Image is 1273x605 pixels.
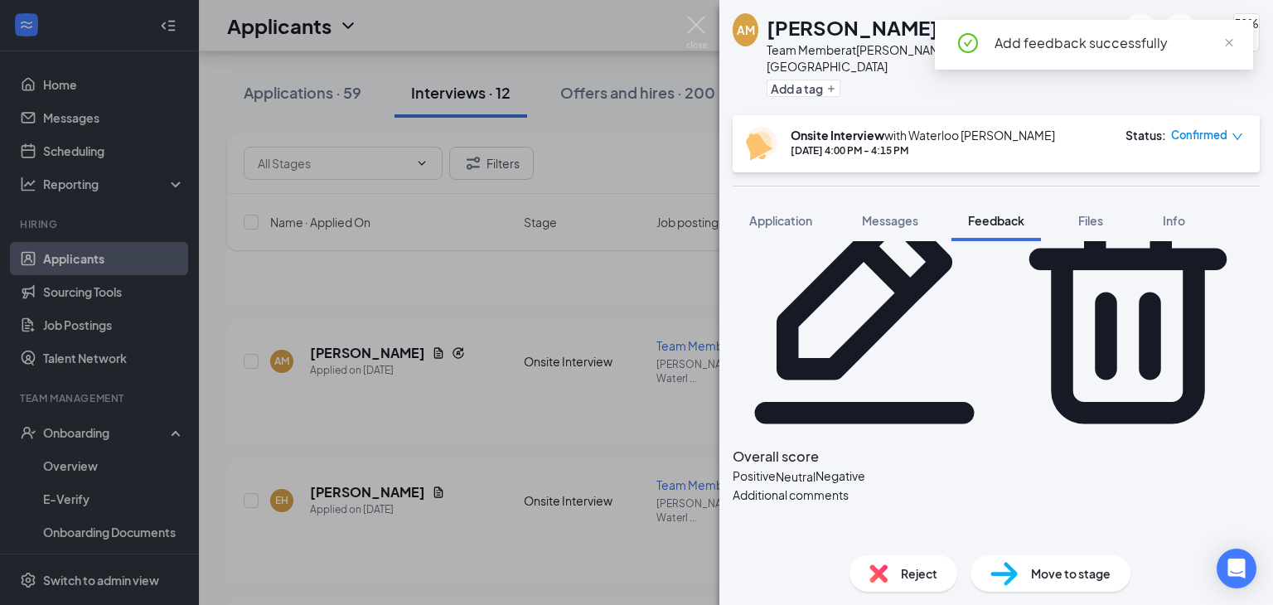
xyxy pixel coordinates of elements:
[968,213,1024,228] span: Feedback
[1217,549,1256,588] div: Open Intercom Messenger
[1171,127,1227,143] span: Confirmed
[767,41,1117,75] div: Team Member at [PERSON_NAME] of [GEOGRAPHIC_DATA], [GEOGRAPHIC_DATA]
[995,33,1233,53] div: Add feedback successfully
[791,143,1055,157] div: [DATE] 4:00 PM - 4:15 PM
[1170,18,1190,38] svg: ArrowRight
[816,467,865,486] div: Negative
[1130,18,1150,38] svg: ArrowLeftNew
[901,564,937,583] span: Reject
[826,84,836,94] svg: Plus
[1163,213,1185,228] span: Info
[733,446,1260,467] h3: Overall score
[733,467,776,486] div: Positive
[737,22,755,38] div: AM
[1223,37,1235,49] span: close
[1125,13,1155,43] button: ArrowLeftNew
[1234,14,1259,32] span: 50%
[1232,131,1243,143] span: down
[791,127,1055,143] div: with Waterloo [PERSON_NAME]
[776,467,816,486] div: Neutral
[1078,213,1103,228] span: Files
[1205,18,1225,38] svg: Ellipses
[958,33,978,53] span: check-circle
[767,13,938,41] h1: [PERSON_NAME]
[1165,13,1195,43] button: ArrowRight
[862,213,918,228] span: Messages
[749,213,812,228] span: Application
[996,182,1260,446] svg: Trash
[791,128,884,143] b: Onsite Interview
[1125,127,1166,143] div: Status :
[733,182,996,446] svg: Pencil
[1031,564,1111,583] span: Move to stage
[733,486,849,504] span: Additional comments
[767,80,840,97] button: PlusAdd a tag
